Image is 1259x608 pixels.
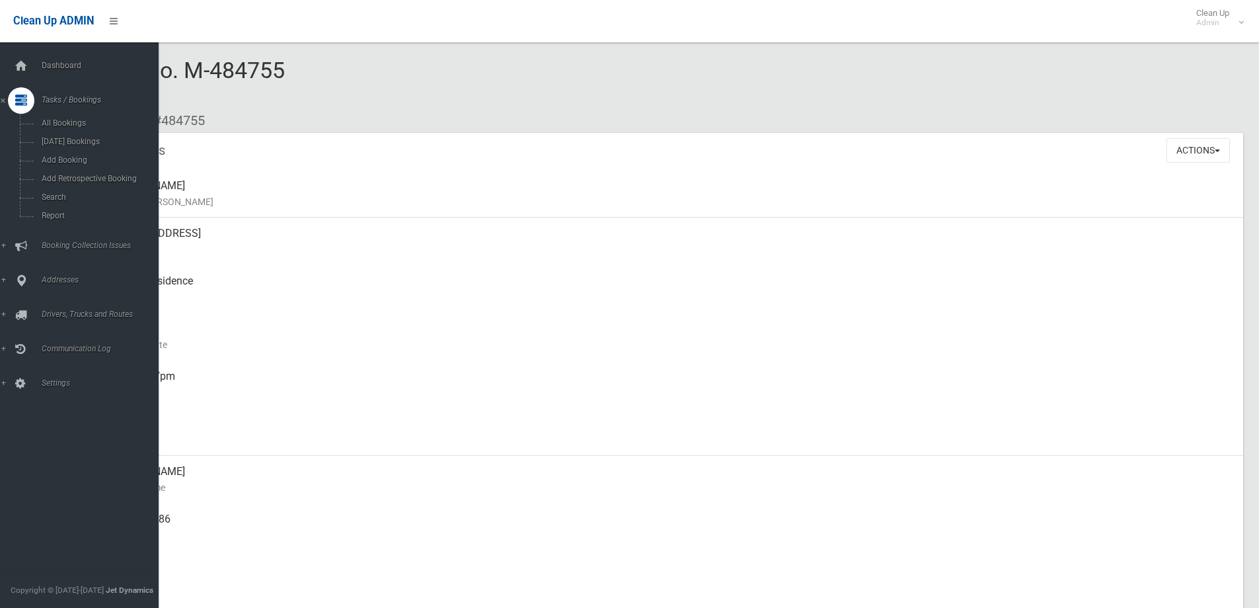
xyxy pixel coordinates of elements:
div: [PERSON_NAME] [106,456,1233,503]
small: Name of [PERSON_NAME] [106,194,1233,210]
small: Collection Date [106,337,1233,353]
div: [PERSON_NAME] [106,170,1233,218]
small: Landline [106,575,1233,591]
strong: Jet Dynamics [106,586,153,595]
span: Communication Log [38,344,169,353]
div: Front of Residence [106,265,1233,313]
small: Mobile [106,527,1233,543]
span: [DATE] Bookings [38,137,157,146]
li: #484755 [144,109,205,133]
span: Tasks / Bookings [38,95,169,105]
div: 0459 589 586 [106,503,1233,551]
span: Addresses [38,275,169,284]
div: [DATE] 2:27pm [106,361,1233,408]
small: Admin [1196,18,1229,28]
span: Dashboard [38,61,169,70]
small: Pickup Point [106,289,1233,305]
div: [DATE] [106,408,1233,456]
span: Booking Collection Issues [38,241,169,250]
small: Contact Name [106,480,1233,496]
span: Clean Up [1190,8,1242,28]
span: Search [38,193,157,202]
span: Drivers, Trucks and Routes [38,310,169,319]
div: [DATE] [106,313,1233,361]
div: None given [106,551,1233,599]
button: Actions [1166,138,1230,163]
small: Collected At [106,384,1233,400]
span: Booking No. M-484755 [58,57,285,109]
span: Settings [38,378,169,388]
div: [STREET_ADDRESS] [106,218,1233,265]
span: Add Booking [38,155,157,165]
span: Clean Up ADMIN [13,15,94,27]
small: Zone [106,432,1233,448]
small: Address [106,241,1233,257]
span: Copyright © [DATE]-[DATE] [11,586,104,595]
span: All Bookings [38,118,157,128]
span: Report [38,211,157,220]
span: Add Retrospective Booking [38,174,157,183]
